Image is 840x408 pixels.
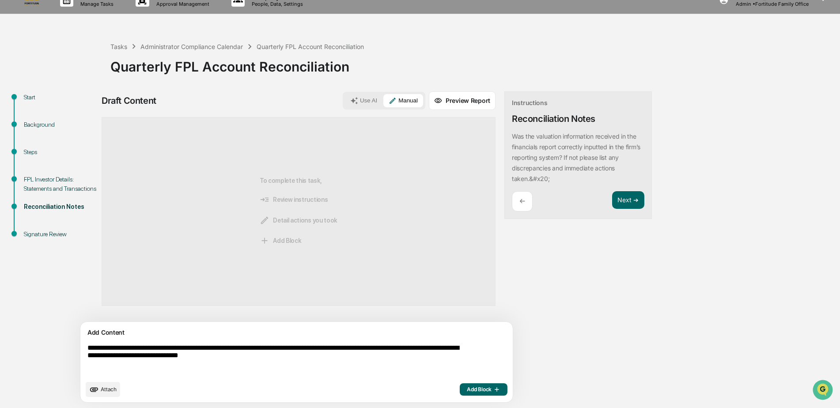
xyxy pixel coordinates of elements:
a: Powered byPylon [62,149,107,156]
span: Add Block [260,236,301,246]
span: Add Block [467,386,500,393]
span: Pylon [88,150,107,156]
div: We're available if you need us! [30,76,112,83]
div: Start [24,93,96,102]
input: Clear [23,40,146,49]
div: Quarterly FPL Account Reconciliation [110,52,836,75]
span: Attach [101,386,117,393]
button: upload document [86,382,120,397]
div: To complete this task, [260,132,337,291]
button: Start new chat [150,70,161,81]
div: Instructions [512,99,548,106]
span: Data Lookup [18,128,56,137]
a: 🔎Data Lookup [5,125,59,140]
button: Add Block [460,383,507,396]
p: Admin • Fortitude Family Office [729,1,809,7]
span: Attestations [73,111,110,120]
span: Preclearance [18,111,57,120]
div: 🗄️ [64,112,71,119]
p: ​Was the valuation information received in the financials report correctly inputted in the firm’s... [512,132,640,182]
button: Preview Report [429,91,496,110]
div: Background [24,120,96,129]
button: Next ➔ [612,191,644,209]
button: Manual [383,94,423,107]
p: Approval Management [149,1,214,7]
div: Reconciliation Notes [24,202,96,212]
img: 1746055101610-c473b297-6a78-478c-a979-82029cc54cd1 [9,68,25,83]
a: 🗄️Attestations [61,108,113,124]
div: Add Content [86,327,507,338]
div: Start new chat [30,68,145,76]
div: Signature Review [24,230,96,239]
p: ← [519,197,525,205]
div: Tasks [110,43,127,50]
iframe: Open customer support [812,379,836,403]
span: Detail actions you took [260,215,337,225]
div: Steps [24,147,96,157]
div: Reconciliation Notes [512,113,595,124]
div: Draft Content [102,95,156,106]
div: 🔎 [9,129,16,136]
div: 🖐️ [9,112,16,119]
p: People, Data, Settings [245,1,307,7]
p: How can we help? [9,19,161,33]
div: Administrator Compliance Calendar [140,43,243,50]
button: Use AI [345,94,382,107]
div: FPL Investor Details: Statements and Transactions [24,175,96,193]
a: 🖐️Preclearance [5,108,61,124]
p: Manage Tasks [73,1,118,7]
span: Review instructions [260,195,328,204]
div: Quarterly FPL Account Reconciliation [257,43,364,50]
